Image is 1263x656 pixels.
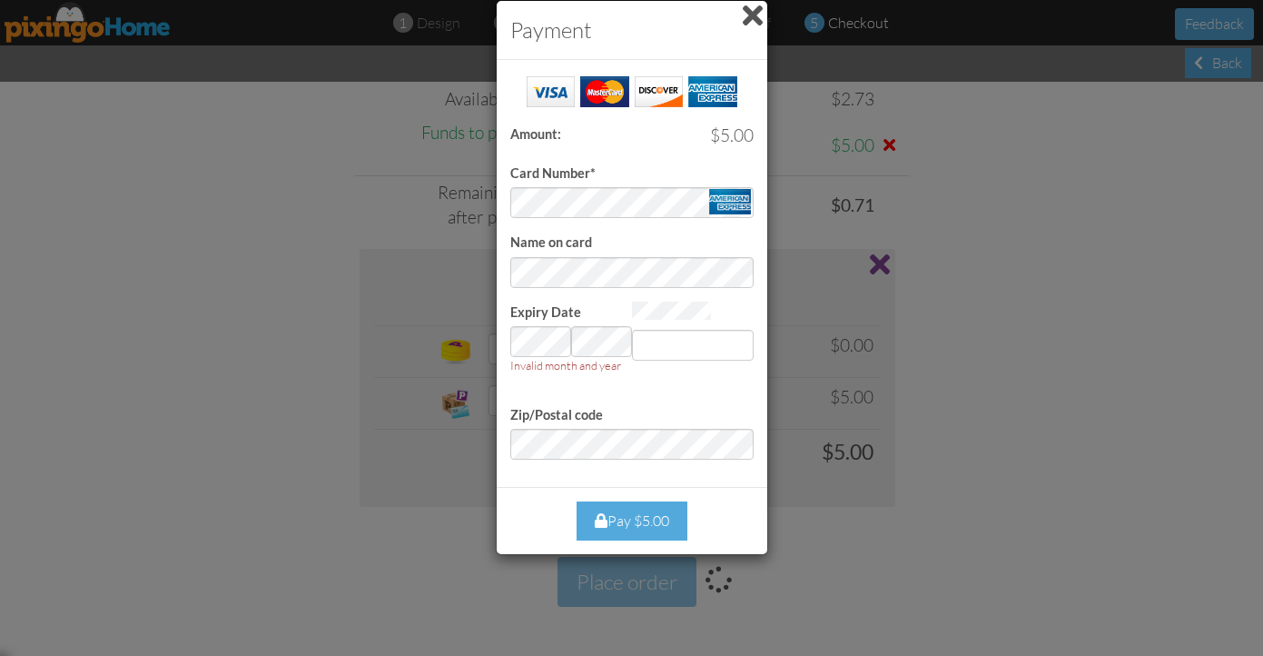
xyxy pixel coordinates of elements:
h3: Payment [510,15,754,45]
div: Pay $5.00 [577,502,687,541]
label: Name on card [510,234,592,253]
div: Invalid month and year [510,344,632,373]
label: Zip/Postal code [510,406,603,425]
label: Expiry Date [510,303,581,323]
label: Card Number* [510,164,596,184]
img: amex.png [709,189,751,214]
